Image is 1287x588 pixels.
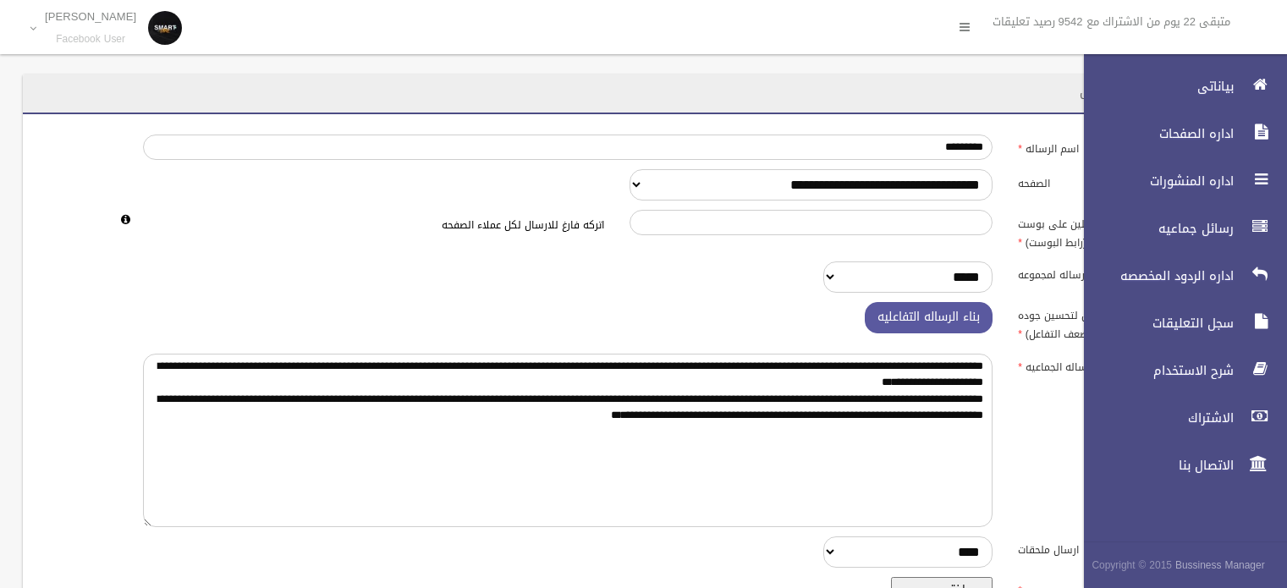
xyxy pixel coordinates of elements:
[1070,68,1287,105] a: بياناتى
[1070,78,1239,95] span: بياناتى
[1070,257,1287,294] a: اداره الردود المخصصه
[1070,362,1239,379] span: شرح الاستخدام
[1005,261,1200,285] label: ارساله لمجموعه
[1092,556,1172,574] span: Copyright © 2015
[1070,125,1239,142] span: اداره الصفحات
[1005,302,1200,344] label: رساله تفاعليه (افضل لتحسين جوده الصفحه وتجنب حظر ضعف التفاعل)
[1005,135,1200,158] label: اسم الرساله
[143,220,604,231] h6: اتركه فارغ للارسال لكل عملاء الصفحه
[1070,162,1287,200] a: اداره المنشورات
[1005,169,1200,193] label: الصفحه
[1070,305,1287,342] a: سجل التعليقات
[1070,267,1239,284] span: اداره الردود المخصصه
[1070,115,1287,152] a: اداره الصفحات
[1005,354,1200,377] label: نص الرساله الجماعيه
[1070,220,1239,237] span: رسائل جماعيه
[1070,352,1287,389] a: شرح الاستخدام
[1175,556,1265,574] strong: Bussiness Manager
[1070,457,1239,474] span: الاتصال بنا
[1070,447,1287,484] a: الاتصال بنا
[1070,315,1239,332] span: سجل التعليقات
[1070,409,1239,426] span: الاشتراك
[1070,210,1287,247] a: رسائل جماعيه
[45,33,136,46] small: Facebook User
[1070,173,1239,190] span: اداره المنشورات
[1070,399,1287,437] a: الاشتراك
[865,302,993,333] button: بناء الرساله التفاعليه
[1059,76,1210,109] header: رسائل جماعيه / ارسال
[1005,536,1200,560] label: ارسال ملحقات
[45,10,136,23] p: [PERSON_NAME]
[1005,210,1200,252] label: ارسل للمتفاعلين على بوست محدد(رابط البوست)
